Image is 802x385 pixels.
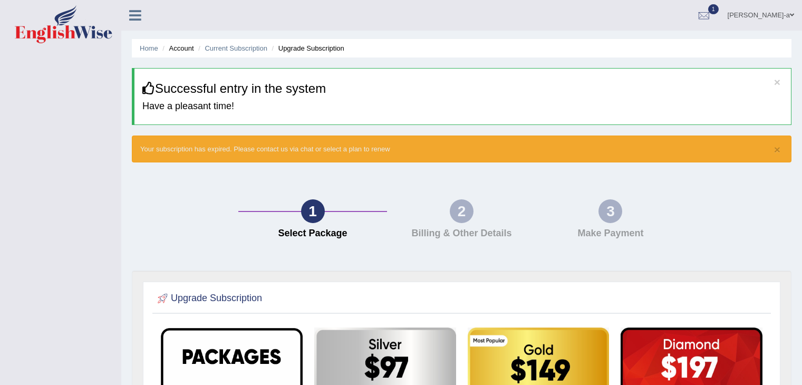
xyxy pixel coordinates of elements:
[269,43,344,53] li: Upgrade Subscription
[450,199,474,223] div: 2
[142,82,783,95] h3: Successful entry in the system
[301,199,325,223] div: 1
[160,43,194,53] li: Account
[140,44,158,52] a: Home
[205,44,267,52] a: Current Subscription
[244,228,382,239] h4: Select Package
[774,144,780,155] button: ×
[598,199,622,223] div: 3
[132,136,791,162] div: Your subscription has expired. Please contact us via chat or select a plan to renew
[708,4,719,14] span: 1
[542,228,680,239] h4: Make Payment
[155,291,262,306] h2: Upgrade Subscription
[774,76,780,88] button: ×
[142,101,783,112] h4: Have a pleasant time!
[392,228,530,239] h4: Billing & Other Details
